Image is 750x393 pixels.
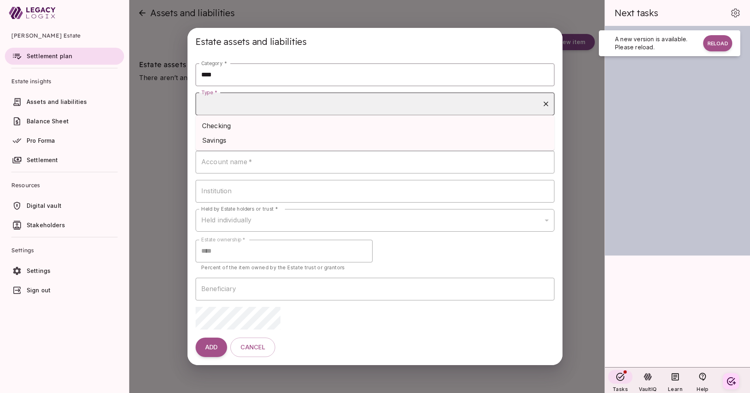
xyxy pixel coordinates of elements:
label: Type * [201,89,217,96]
span: Resources [11,175,118,195]
button: Clear [540,98,552,110]
span: Next tasks [615,7,658,19]
label: Held by Estate holders or trust * [201,205,278,212]
span: Settings [27,267,51,274]
span: Settings [11,241,118,260]
span: Estate insights [11,72,118,91]
label: Category * [201,60,227,67]
li: Savings [196,133,554,148]
span: Percent of the item owned by the Estate trust or grantors [201,264,345,270]
span: [PERSON_NAME] Estate [11,26,118,45]
span: Pro Forma [27,137,55,144]
button: Reload [703,35,732,51]
button: Create your first task [723,373,739,389]
span: Help [697,386,708,392]
button: ADD [196,338,227,357]
li: Checking [196,118,554,133]
span: Sign out [27,287,51,294]
span: VaultIQ [639,386,657,392]
span: Cancel [240,344,265,351]
span: Assets and liabilities [27,98,87,105]
span: Held individually [201,216,252,224]
span: Stakeholders [27,222,65,228]
button: Cancel [230,338,275,357]
span: Balance Sheet [27,118,69,125]
span: Learn [668,386,683,392]
span: Tasks [613,386,628,392]
span: A new version is available. Please reload. [615,35,703,51]
span: Estate assets and liabilities [196,36,307,47]
span: Settlement [27,156,58,163]
span: Digital vault [27,202,61,209]
span: Settlement plan [27,53,72,59]
span: ADD [205,344,217,351]
label: Estate ownership [201,236,245,243]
